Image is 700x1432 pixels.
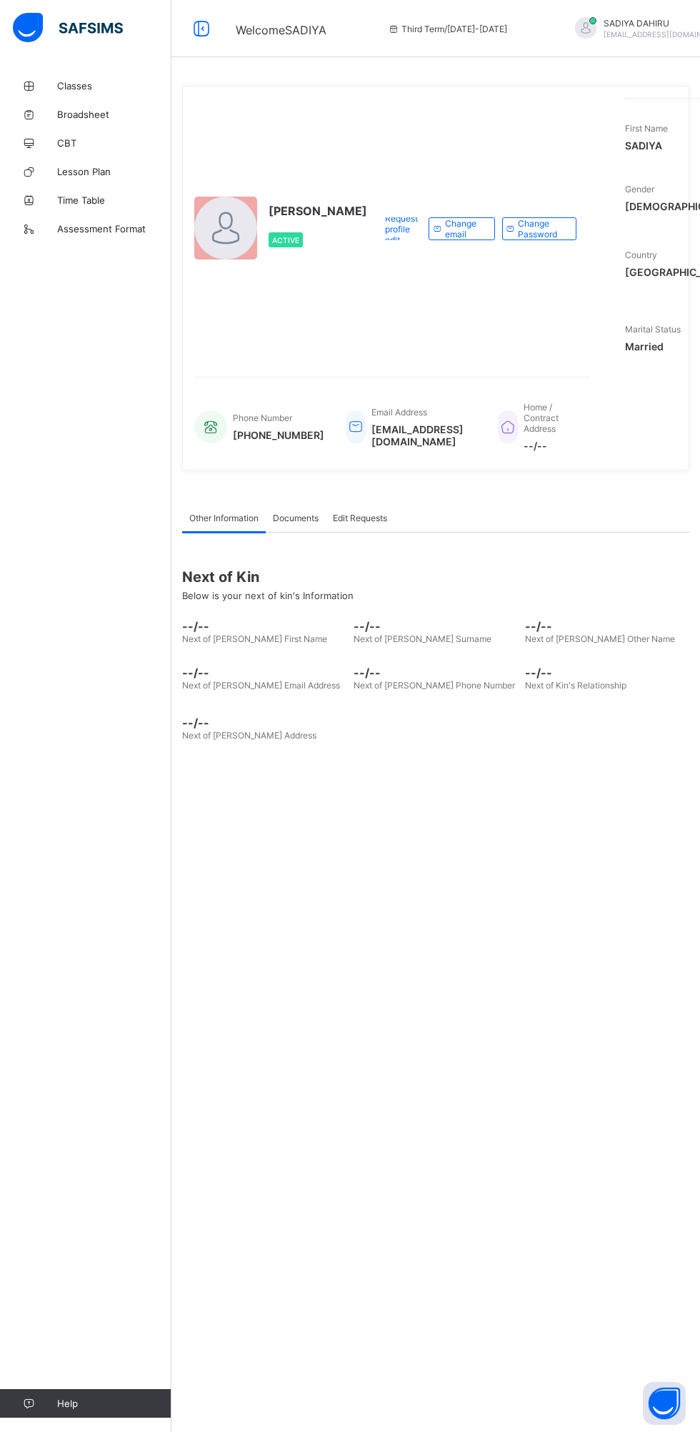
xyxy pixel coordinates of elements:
[525,619,689,633] span: --/--
[525,680,626,691] span: Next of Kin's Relationship
[189,513,259,523] span: Other Information
[233,413,292,423] span: Phone Number
[354,666,518,680] span: --/--
[182,619,346,633] span: --/--
[57,1398,171,1409] span: Help
[182,666,346,680] span: --/--
[57,80,171,92] span: Classes
[182,716,346,730] span: --/--
[518,218,565,240] span: Change Password
[354,680,515,691] span: Next of [PERSON_NAME] Phone Number
[57,194,171,206] span: Time Table
[643,1382,686,1425] button: Open asap
[272,236,299,245] span: Active
[57,109,171,120] span: Broadsheet
[57,223,171,234] span: Assessment Format
[182,680,340,691] span: Next of [PERSON_NAME] Email Address
[354,633,491,644] span: Next of [PERSON_NAME] Surname
[13,13,123,43] img: safsims
[182,633,327,644] span: Next of [PERSON_NAME] First Name
[525,633,675,644] span: Next of [PERSON_NAME] Other Name
[524,402,559,434] span: Home / Contract Address
[371,423,476,448] span: [EMAIL_ADDRESS][DOMAIN_NAME]
[182,590,354,601] span: Below is your next of kin's Information
[625,123,668,134] span: First Name
[385,213,418,245] span: Request profile edit
[57,137,171,149] span: CBT
[182,568,689,586] span: Next of Kin
[387,24,507,34] span: session/term information
[182,730,316,741] span: Next of [PERSON_NAME] Address
[233,429,324,441] span: [PHONE_NUMBER]
[333,513,387,523] span: Edit Requests
[524,440,576,452] span: --/--
[269,204,367,218] span: [PERSON_NAME]
[525,666,689,680] span: --/--
[625,324,681,335] span: Marital Status
[236,23,326,37] span: Welcome SADIYA
[625,184,654,194] span: Gender
[371,407,427,418] span: Email Address
[625,250,657,260] span: Country
[445,218,484,240] span: Change email
[57,166,171,177] span: Lesson Plan
[273,513,319,523] span: Documents
[354,619,518,633] span: --/--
